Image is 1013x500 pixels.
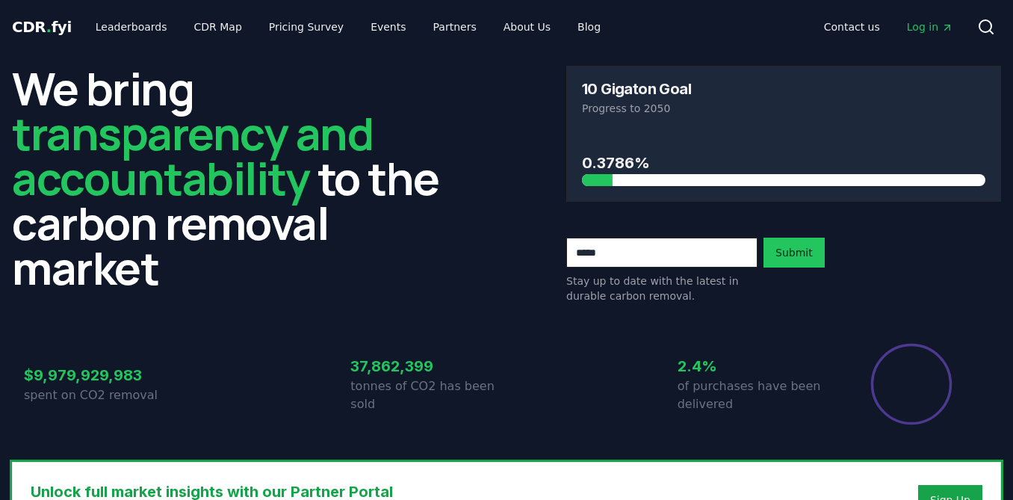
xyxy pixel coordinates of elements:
a: Log in [895,13,965,40]
h3: 10 Gigaton Goal [582,81,691,96]
h3: 2.4% [678,355,834,377]
h3: 0.3786% [582,152,985,174]
a: Blog [566,13,613,40]
a: Events [359,13,418,40]
p: Stay up to date with the latest in durable carbon removal. [566,274,758,303]
span: transparency and accountability [12,102,373,209]
a: Contact us [812,13,892,40]
nav: Main [84,13,613,40]
span: . [46,18,52,36]
a: Pricing Survey [257,13,356,40]
p: Progress to 2050 [582,101,985,116]
a: CDR.fyi [12,16,72,37]
nav: Main [812,13,965,40]
div: Percentage of sales delivered [870,342,953,426]
a: About Us [492,13,563,40]
button: Submit [763,238,825,268]
h3: 37,862,399 [350,355,506,377]
p: tonnes of CO2 has been sold [350,377,506,413]
p: of purchases have been delivered [678,377,834,413]
p: spent on CO2 removal [24,386,180,404]
h3: $9,979,929,983 [24,364,180,386]
a: Partners [421,13,489,40]
span: CDR fyi [12,18,72,36]
h2: We bring to the carbon removal market [12,66,447,290]
a: Leaderboards [84,13,179,40]
span: Log in [907,19,953,34]
a: CDR Map [182,13,254,40]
